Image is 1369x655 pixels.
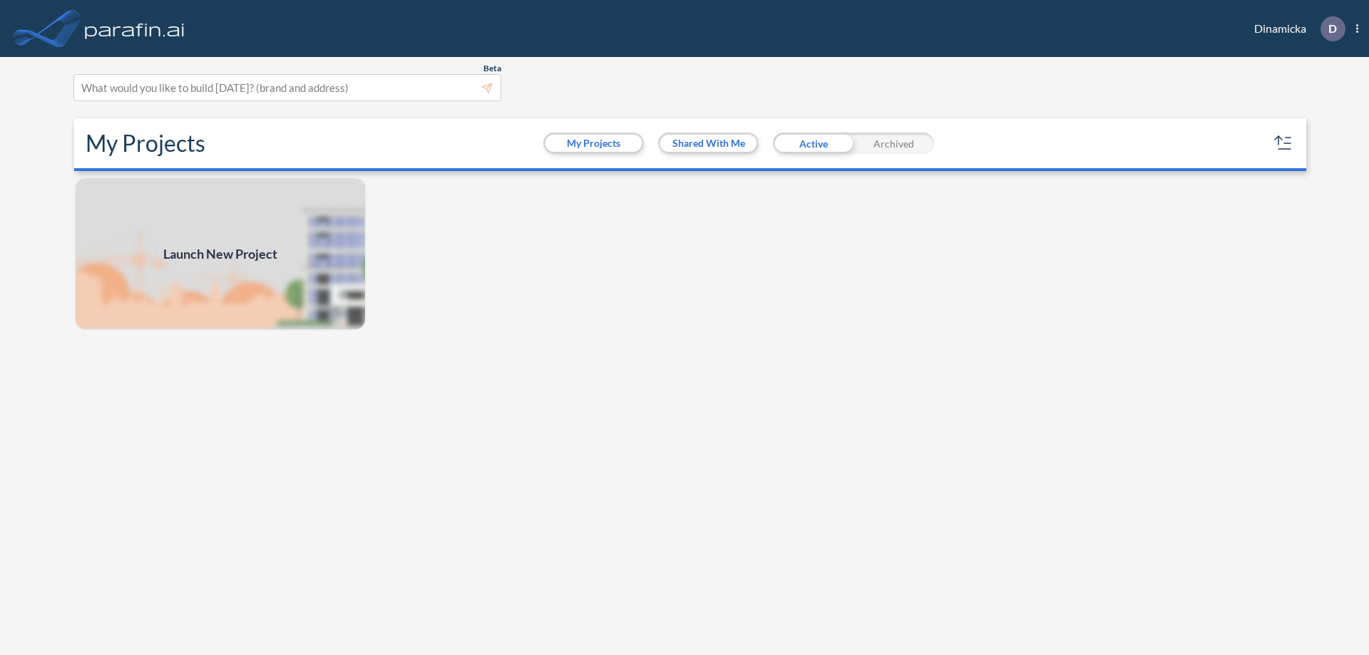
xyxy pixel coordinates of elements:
[545,135,642,152] button: My Projects
[660,135,757,152] button: Shared With Me
[1328,22,1337,35] p: D
[86,130,205,157] h2: My Projects
[82,14,188,43] img: logo
[163,244,277,264] span: Launch New Project
[483,63,501,74] span: Beta
[1233,16,1358,41] div: Dinamicka
[74,177,366,331] img: add
[773,133,853,154] div: Active
[74,177,366,331] a: Launch New Project
[1272,132,1295,155] button: sort
[853,133,934,154] div: Archived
